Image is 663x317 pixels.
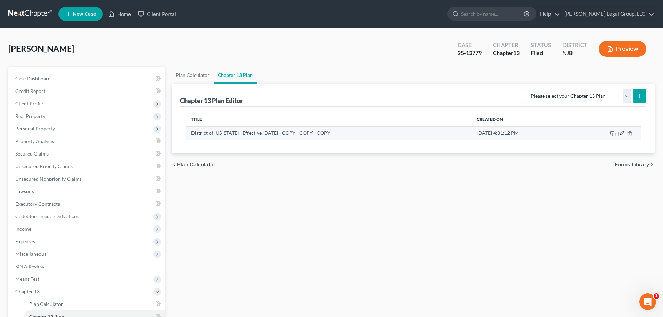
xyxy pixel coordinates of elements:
[15,88,45,94] span: Credit Report
[15,201,60,207] span: Executory Contracts
[15,238,35,244] span: Expenses
[15,138,54,144] span: Property Analysis
[493,49,520,57] div: Chapter
[134,8,180,20] a: Client Portal
[537,8,560,20] a: Help
[599,41,646,57] button: Preview
[10,198,165,210] a: Executory Contracts
[15,176,82,182] span: Unsecured Nonpriority Claims
[471,112,572,126] th: Created On
[105,8,134,20] a: Home
[15,226,31,232] span: Income
[458,49,482,57] div: 25-13779
[562,49,587,57] div: NJB
[493,41,520,49] div: Chapter
[15,251,46,257] span: Miscellaneous
[186,112,471,126] th: Title
[15,163,73,169] span: Unsecured Priority Claims
[649,162,655,167] i: chevron_right
[639,293,656,310] iframe: Intercom live chat
[177,162,215,167] span: Plan Calculator
[561,8,654,20] a: [PERSON_NAME] Legal Group, LLC
[458,41,482,49] div: Case
[471,126,572,140] td: [DATE] 4:31:12 PM
[214,67,257,84] a: Chapter 13 Plan
[461,7,525,20] input: Search by name...
[15,76,51,81] span: Case Dashboard
[15,213,79,219] span: Codebtors Insiders & Notices
[10,160,165,173] a: Unsecured Priority Claims
[10,85,165,97] a: Credit Report
[15,263,44,269] span: SOFA Review
[10,260,165,273] a: SOFA Review
[15,288,40,294] span: Chapter 13
[15,188,34,194] span: Lawsuits
[615,162,649,167] span: Forms Library
[615,162,655,167] button: Forms Library chevron_right
[8,43,74,54] span: [PERSON_NAME]
[172,162,177,167] i: chevron_left
[73,11,96,17] span: New Case
[10,148,165,160] a: Secured Claims
[15,113,45,119] span: Real Property
[186,126,471,140] td: District of [US_STATE] - Effective [DATE] - COPY - COPY - COPY
[10,135,165,148] a: Property Analysis
[10,173,165,185] a: Unsecured Nonpriority Claims
[15,101,44,106] span: Client Profile
[15,126,55,132] span: Personal Property
[24,298,165,310] a: Plan Calculator
[531,49,551,57] div: Filed
[172,67,214,84] a: Plan Calculator
[531,41,551,49] div: Status
[562,41,587,49] div: District
[172,162,215,167] button: chevron_left Plan Calculator
[513,49,520,56] span: 13
[15,151,49,157] span: Secured Claims
[29,301,63,307] span: Plan Calculator
[10,72,165,85] a: Case Dashboard
[10,185,165,198] a: Lawsuits
[15,276,39,282] span: Means Test
[654,293,659,299] span: 1
[180,96,243,105] div: Chapter 13 Plan Editor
